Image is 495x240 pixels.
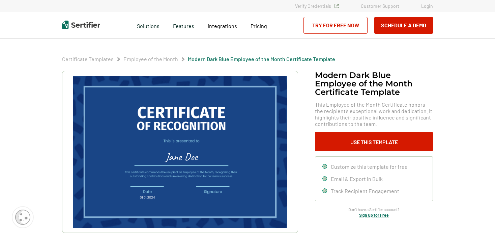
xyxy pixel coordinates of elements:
span: Don’t have a Sertifier account? [348,206,400,213]
span: Email & Export in Bulk [331,176,383,182]
img: Modern Dark Blue Employee of the Month Certificate Template [73,76,287,228]
a: Verify Credentials [295,3,339,9]
div: Breadcrumb [62,56,335,62]
a: Modern Dark Blue Employee of the Month Certificate Template [188,56,335,62]
button: Schedule a Demo [374,17,433,34]
span: This Employee of the Month Certificate honors the recipient’s exceptional work and dedication. It... [315,101,433,127]
a: Certificate Templates [62,56,114,62]
a: Try for Free Now [303,17,368,34]
a: Employee of the Month [123,56,178,62]
span: Track Recipient Engagement [331,188,399,194]
span: Features [173,21,194,29]
img: Sertifier | Digital Credentialing Platform [62,21,100,29]
span: Customize this template for free [331,163,408,170]
span: Solutions [137,21,159,29]
span: Pricing [251,23,267,29]
iframe: Chat Widget [461,208,495,240]
a: Pricing [251,21,267,29]
h1: Modern Dark Blue Employee of the Month Certificate Template [315,71,433,96]
img: Cookie Popup Icon [15,210,30,225]
a: Login [421,3,433,9]
a: Customer Support [361,3,399,9]
a: Sign Up for Free [359,213,389,217]
a: Integrations [208,21,237,29]
img: Verified [334,4,339,8]
span: Integrations [208,23,237,29]
button: Use This Template [315,132,433,151]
